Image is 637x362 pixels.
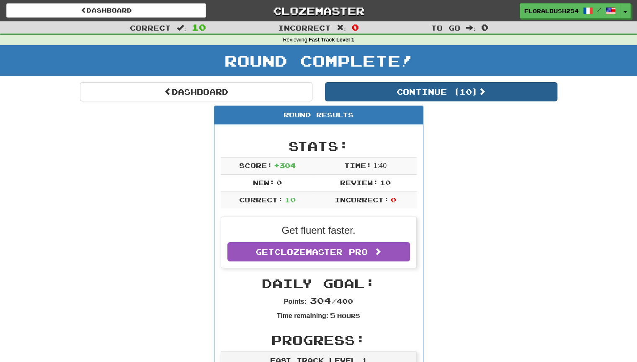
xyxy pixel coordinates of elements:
span: 10 [380,178,391,186]
span: 0 [481,22,488,32]
strong: Fast Track Level 1 [309,37,354,43]
span: : [177,24,186,31]
a: Clozemaster [219,3,418,18]
a: Dashboard [80,82,312,101]
h2: Stats: [221,139,417,153]
span: Time: [344,161,371,169]
a: GetClozemaster Pro [227,242,410,261]
a: FloralBush254 / [520,3,620,18]
h1: Round Complete! [3,52,634,69]
span: New: [253,178,275,186]
span: 1 : 40 [374,162,387,169]
span: Score: [239,161,272,169]
h2: Progress: [221,333,417,347]
strong: Points: [284,298,307,305]
span: Correct: [239,196,283,204]
span: 0 [276,178,282,186]
span: To go [431,23,460,32]
span: + 304 [274,161,296,169]
span: 5 [330,311,335,319]
span: : [337,24,346,31]
span: 10 [285,196,296,204]
span: / 400 [310,297,353,305]
a: Dashboard [6,3,206,18]
h2: Daily Goal: [221,277,417,290]
span: Incorrect: [335,196,389,204]
div: Round Results [214,106,423,124]
button: Continue (10) [325,82,557,101]
span: : [466,24,475,31]
span: 0 [391,196,396,204]
span: / [597,7,601,13]
span: 10 [192,22,206,32]
span: 0 [352,22,359,32]
span: Incorrect [278,23,331,32]
span: 304 [310,295,331,305]
span: Review: [340,178,378,186]
span: FloralBush254 [524,7,579,15]
span: Clozemaster Pro [274,247,368,256]
span: Correct [130,23,171,32]
strong: Time remaining: [277,312,328,319]
p: Get fluent faster. [227,223,410,238]
small: Hours [337,312,360,319]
